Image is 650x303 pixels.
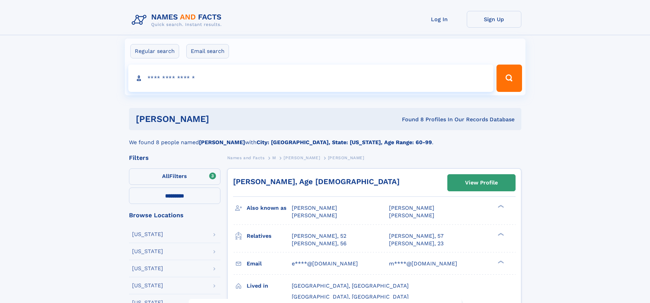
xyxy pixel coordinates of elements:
[129,130,521,147] div: We found 8 people named with .
[136,115,306,123] h1: [PERSON_NAME]
[292,232,346,240] a: [PERSON_NAME], 52
[465,175,498,191] div: View Profile
[292,240,347,247] a: [PERSON_NAME], 56
[292,283,409,289] span: [GEOGRAPHIC_DATA], [GEOGRAPHIC_DATA]
[448,175,515,191] a: View Profile
[284,155,320,160] span: [PERSON_NAME]
[496,260,504,264] div: ❯
[162,173,169,179] span: All
[128,65,494,92] input: search input
[272,155,276,160] span: M
[233,177,400,186] a: [PERSON_NAME], Age [DEMOGRAPHIC_DATA]
[247,258,292,270] h3: Email
[129,11,227,29] img: Logo Names and Facts
[292,212,337,219] span: [PERSON_NAME]
[257,139,432,146] b: City: [GEOGRAPHIC_DATA], State: [US_STATE], Age Range: 60-99
[132,283,163,288] div: [US_STATE]
[389,232,444,240] a: [PERSON_NAME], 57
[467,11,521,28] a: Sign Up
[247,202,292,214] h3: Also known as
[389,212,434,219] span: [PERSON_NAME]
[129,168,220,185] label: Filters
[496,204,504,209] div: ❯
[292,293,409,300] span: [GEOGRAPHIC_DATA], [GEOGRAPHIC_DATA]
[132,266,163,271] div: [US_STATE]
[247,230,292,242] h3: Relatives
[305,116,515,123] div: Found 8 Profiles In Our Records Database
[272,153,276,162] a: M
[328,155,364,160] span: [PERSON_NAME]
[284,153,320,162] a: [PERSON_NAME]
[186,44,229,58] label: Email search
[292,205,337,211] span: [PERSON_NAME]
[129,155,220,161] div: Filters
[227,153,265,162] a: Names and Facts
[496,232,504,236] div: ❯
[412,11,467,28] a: Log In
[132,249,163,254] div: [US_STATE]
[247,280,292,292] h3: Lived in
[389,205,434,211] span: [PERSON_NAME]
[389,240,444,247] a: [PERSON_NAME], 23
[130,44,179,58] label: Regular search
[132,232,163,237] div: [US_STATE]
[496,65,522,92] button: Search Button
[199,139,245,146] b: [PERSON_NAME]
[129,212,220,218] div: Browse Locations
